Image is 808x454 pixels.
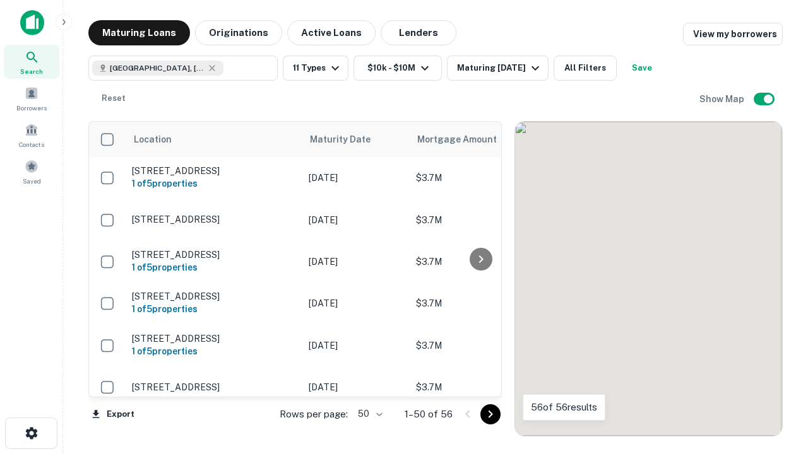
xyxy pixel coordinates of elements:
h6: Show Map [699,92,746,106]
span: Contacts [19,139,44,149]
button: Maturing Loans [88,20,190,45]
iframe: Chat Widget [745,353,808,414]
p: [STREET_ADDRESS] [132,333,296,344]
th: Location [126,122,302,157]
p: $3.7M [416,296,542,310]
div: 0 0 [515,122,782,436]
button: Reset [93,86,134,111]
p: [STREET_ADDRESS] [132,291,296,302]
p: [DATE] [309,339,403,352]
a: Search [4,45,59,79]
button: 11 Types [283,55,348,81]
button: Save your search to get updates of matches that match your search criteria. [622,55,662,81]
a: View my borrowers [683,23,783,45]
span: Location [133,132,172,147]
div: Maturing [DATE] [457,61,543,76]
p: [DATE] [309,380,403,394]
span: [GEOGRAPHIC_DATA], [GEOGRAPHIC_DATA] [110,62,205,74]
p: 56 of 56 results [531,400,597,415]
h6: 1 of 5 properties [132,177,296,190]
p: [DATE] [309,296,403,310]
p: [DATE] [309,213,403,227]
p: [STREET_ADDRESS] [132,214,296,225]
button: $10k - $10M [353,55,442,81]
img: capitalize-icon.png [20,10,44,35]
p: $3.7M [416,213,542,227]
p: [DATE] [309,255,403,269]
p: Rows per page: [280,407,348,422]
button: Active Loans [287,20,376,45]
h6: 1 of 5 properties [132,344,296,358]
span: Borrowers [16,103,47,113]
button: All Filters [554,55,617,81]
p: [STREET_ADDRESS] [132,381,296,393]
button: Originations [195,20,282,45]
p: [STREET_ADDRESS] [132,165,296,177]
th: Mortgage Amount [410,122,549,157]
p: [DATE] [309,171,403,185]
a: Contacts [4,118,59,152]
button: Export [88,405,138,424]
p: $3.7M [416,380,542,394]
h6: 1 of 5 properties [132,260,296,274]
p: [STREET_ADDRESS] [132,249,296,260]
button: Lenders [381,20,456,45]
p: $3.7M [416,339,542,352]
th: Maturity Date [302,122,410,157]
span: Maturity Date [310,132,387,147]
a: Saved [4,154,59,189]
button: Go to next page [480,404,501,424]
p: $3.7M [416,255,542,269]
div: 50 [353,405,384,423]
span: Mortgage Amount [417,132,513,147]
p: $3.7M [416,171,542,185]
span: Saved [23,176,41,186]
span: Search [20,66,43,76]
a: Borrowers [4,81,59,115]
h6: 1 of 5 properties [132,302,296,316]
p: 1–50 of 56 [405,407,453,422]
button: Maturing [DATE] [447,55,549,81]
